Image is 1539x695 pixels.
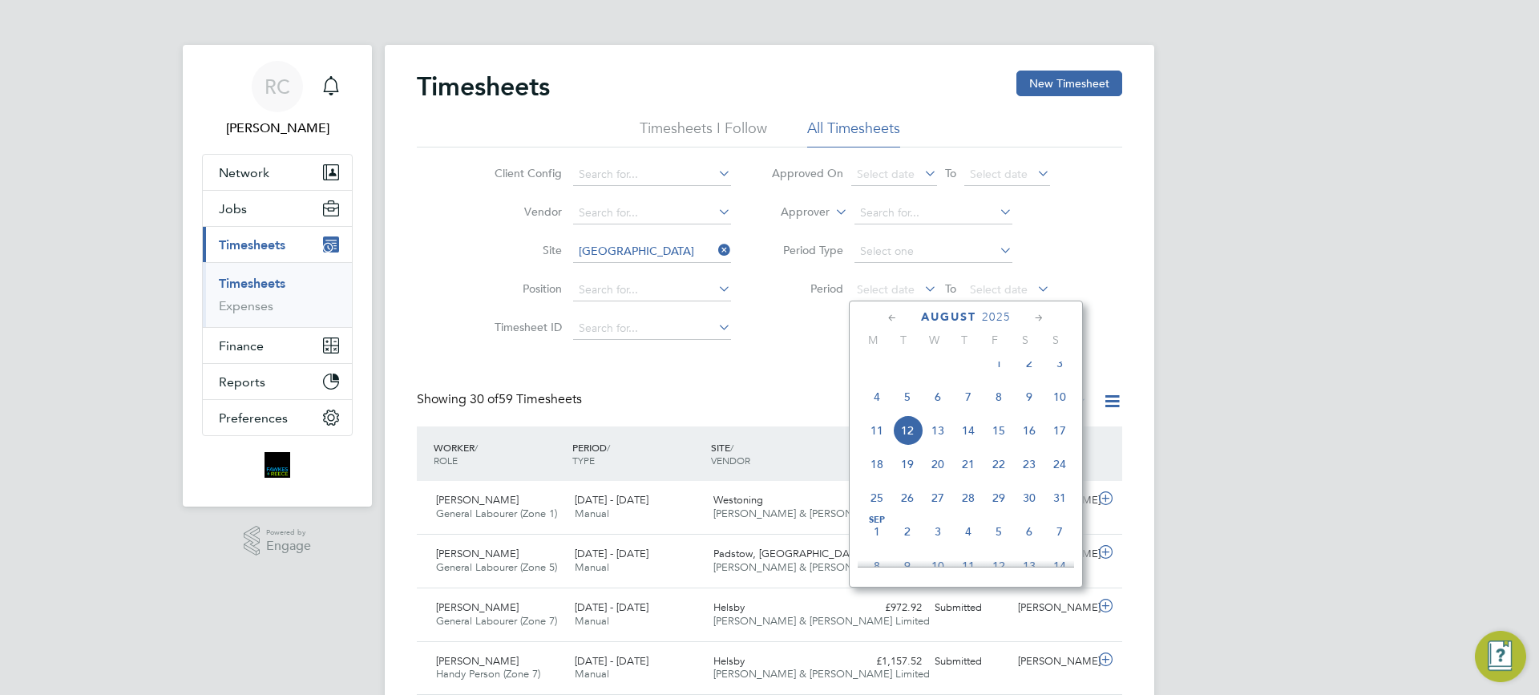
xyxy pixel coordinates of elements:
[203,191,352,226] button: Jobs
[1044,382,1075,412] span: 10
[219,276,285,291] a: Timesheets
[730,441,733,454] span: /
[857,282,915,297] span: Select date
[573,317,731,340] input: Search for...
[490,166,562,180] label: Client Config
[490,281,562,296] label: Position
[854,240,1012,263] input: Select one
[219,338,264,354] span: Finance
[1044,516,1075,547] span: 7
[970,167,1028,181] span: Select date
[854,202,1012,224] input: Search for...
[1014,415,1044,446] span: 16
[1044,449,1075,479] span: 24
[203,227,352,262] button: Timesheets
[219,165,269,180] span: Network
[892,516,923,547] span: 2
[1014,449,1044,479] span: 23
[928,595,1012,621] div: Submitted
[862,516,892,524] span: Sep
[436,493,519,507] span: [PERSON_NAME]
[1475,631,1526,682] button: Engage Resource Center
[266,539,311,553] span: Engage
[923,516,953,547] span: 3
[475,441,478,454] span: /
[940,163,961,184] span: To
[436,507,557,520] span: General Labourer (Zone 1)
[436,560,557,574] span: General Labourer (Zone 5)
[845,487,928,514] div: £339.84
[845,541,928,568] div: £926.15
[953,415,984,446] span: 14
[434,454,458,467] span: ROLE
[892,483,923,513] span: 26
[575,547,648,560] span: [DATE] - [DATE]
[1012,595,1095,621] div: [PERSON_NAME]
[923,551,953,581] span: 10
[219,410,288,426] span: Preferences
[575,614,609,628] span: Manual
[436,600,519,614] span: [PERSON_NAME]
[923,382,953,412] span: 6
[771,243,843,257] label: Period Type
[984,551,1014,581] span: 12
[713,493,763,507] span: Westoning
[573,240,731,263] input: Search for...
[807,119,900,147] li: All Timesheets
[858,333,888,347] span: M
[862,449,892,479] span: 18
[713,507,930,520] span: [PERSON_NAME] & [PERSON_NAME] Limited
[862,415,892,446] span: 11
[1014,516,1044,547] span: 6
[713,667,930,681] span: [PERSON_NAME] & [PERSON_NAME] Limited
[949,333,980,347] span: T
[202,61,353,138] a: RC[PERSON_NAME]
[607,441,610,454] span: /
[892,382,923,412] span: 5
[436,547,519,560] span: [PERSON_NAME]
[923,449,953,479] span: 20
[923,415,953,446] span: 13
[436,614,557,628] span: General Labourer (Zone 7)
[490,320,562,334] label: Timesheet ID
[984,483,1014,513] span: 29
[575,654,648,668] span: [DATE] - [DATE]
[568,433,707,475] div: PERIOD
[219,298,273,313] a: Expenses
[265,76,290,97] span: RC
[1014,483,1044,513] span: 30
[436,654,519,668] span: [PERSON_NAME]
[575,600,648,614] span: [DATE] - [DATE]
[862,382,892,412] span: 4
[995,394,1087,410] label: Submitted
[919,333,949,347] span: W
[940,278,961,299] span: To
[953,483,984,513] span: 28
[575,560,609,574] span: Manual
[892,415,923,446] span: 12
[862,516,892,547] span: 1
[265,452,290,478] img: bromak-logo-retina.png
[470,391,499,407] span: 30 of
[862,551,892,581] span: 8
[984,382,1014,412] span: 8
[982,310,1011,324] span: 2025
[1044,348,1075,378] span: 3
[845,595,928,621] div: £972.92
[984,415,1014,446] span: 15
[713,614,930,628] span: [PERSON_NAME] & [PERSON_NAME] Limited
[219,374,265,390] span: Reports
[984,449,1014,479] span: 22
[713,560,930,574] span: [PERSON_NAME] & [PERSON_NAME] Limited
[984,516,1014,547] span: 5
[640,119,767,147] li: Timesheets I Follow
[713,547,864,560] span: Padstow, [GEOGRAPHIC_DATA]
[575,493,648,507] span: [DATE] - [DATE]
[572,454,595,467] span: TYPE
[266,526,311,539] span: Powered by
[470,391,582,407] span: 59 Timesheets
[1014,551,1044,581] span: 13
[953,449,984,479] span: 21
[857,167,915,181] span: Select date
[244,526,312,556] a: Powered byEngage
